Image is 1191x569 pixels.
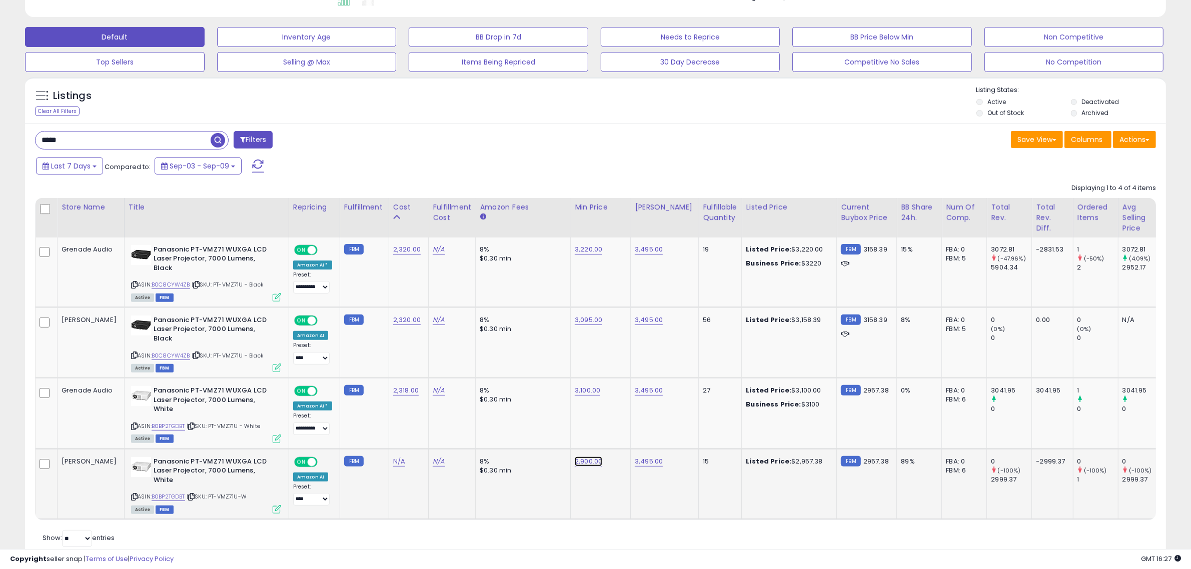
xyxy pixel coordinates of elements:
small: FBM [344,314,364,325]
span: OFF [316,457,332,466]
div: Grenade Audio [62,386,117,395]
span: Compared to: [105,162,151,171]
div: Clear All Filters [35,106,80,116]
div: Amazon AI [293,331,328,340]
span: OFF [316,245,332,254]
span: | SKU: PT-VMZ71U-W [187,492,247,500]
div: FBM: 5 [946,324,979,333]
div: FBA: 0 [946,315,979,324]
img: 31kMlwKekOL._SL40_.jpg [131,457,151,477]
div: 1 [1077,245,1118,254]
div: 27 [703,386,734,395]
small: FBM [841,385,860,395]
a: 2,320.00 [393,244,421,254]
div: 0 [991,315,1031,324]
div: 0.00 [1036,315,1065,324]
div: 8% [480,315,563,324]
button: Needs to Reprice [601,27,780,47]
span: All listings currently available for purchase on Amazon [131,364,154,372]
button: Top Sellers [25,52,205,72]
div: [PERSON_NAME] [62,315,117,324]
div: FBM: 6 [946,395,979,404]
a: N/A [433,315,445,325]
button: BB Drop in 7d [409,27,588,47]
img: 41sdZBd3gmL._SL40_.jpg [131,315,151,335]
small: (-50%) [1084,254,1104,262]
a: 2,320.00 [393,315,421,325]
div: Total Rev. Diff. [1036,202,1068,233]
span: FBM [156,434,174,443]
span: ON [295,387,308,395]
button: Default [25,27,205,47]
a: 3,495.00 [635,385,663,395]
small: (4.09%) [1129,254,1151,262]
div: FBM: 6 [946,466,979,475]
div: 0 [1077,404,1118,413]
div: Fulfillment [344,202,385,212]
div: 0 [1122,457,1163,466]
div: [PERSON_NAME] [635,202,694,212]
a: N/A [433,244,445,254]
b: Listed Price: [746,385,791,395]
b: Listed Price: [746,244,791,254]
div: 2 [1077,263,1118,272]
label: Active [987,97,1006,106]
a: 3,220.00 [575,244,602,254]
div: $0.30 min [480,395,563,404]
div: $3100 [746,400,829,409]
div: Title [129,202,285,212]
a: Privacy Policy [130,554,174,563]
span: All listings currently available for purchase on Amazon [131,434,154,443]
span: Sep-03 - Sep-09 [170,161,229,171]
button: No Competition [984,52,1164,72]
div: 2999.37 [1122,475,1163,484]
span: | SKU: PT-VMZ71U - White [187,422,260,430]
div: 0 [1077,315,1118,324]
div: FBA: 0 [946,245,979,254]
div: Displaying 1 to 4 of 4 items [1071,183,1156,193]
button: Inventory Age [217,27,397,47]
small: (-100%) [1129,466,1152,474]
span: 3158.39 [863,244,887,254]
div: 0 [1077,333,1118,342]
div: Num of Comp. [946,202,982,223]
small: FBM [841,456,860,466]
span: 2957.38 [863,456,889,466]
div: 3041.95 [991,386,1031,395]
button: Items Being Repriced [409,52,588,72]
div: $0.30 min [480,324,563,333]
div: Total Rev. [991,202,1027,223]
div: $3,100.00 [746,386,829,395]
div: Ordered Items [1077,202,1114,223]
div: Preset: [293,342,332,364]
a: B0BP2TGDBT [152,492,185,501]
div: $3220 [746,259,829,268]
div: FBM: 5 [946,254,979,263]
div: ASIN: [131,386,281,441]
button: Columns [1064,131,1111,148]
div: Listed Price [746,202,832,212]
div: 3072.81 [1122,245,1163,254]
span: ON [295,245,308,254]
div: seller snap | | [10,554,174,564]
span: OFF [316,387,332,395]
button: Last 7 Days [36,157,103,174]
a: N/A [393,456,405,466]
span: Columns [1071,134,1102,144]
span: OFF [316,316,332,324]
button: BB Price Below Min [792,27,972,47]
span: FBM [156,505,174,514]
h5: Listings [53,89,92,103]
small: (-100%) [1084,466,1107,474]
div: 0 [1122,404,1163,413]
small: FBM [344,244,364,254]
div: Avg Selling Price [1122,202,1159,233]
b: Business Price: [746,399,801,409]
div: 8% [480,457,563,466]
div: Preset: [293,271,332,294]
img: 41sdZBd3gmL._SL40_.jpg [131,245,151,265]
button: Save View [1011,131,1063,148]
div: 0 [991,457,1031,466]
a: Terms of Use [86,554,128,563]
div: [PERSON_NAME] [62,457,117,466]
